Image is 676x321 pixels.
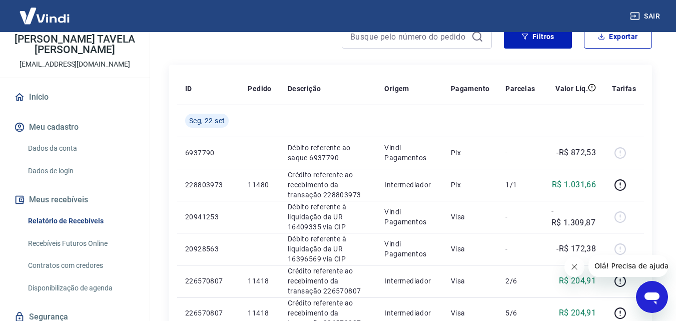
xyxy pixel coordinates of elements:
iframe: Fechar mensagem [564,257,584,277]
p: R$ 204,91 [559,275,596,287]
p: Tarifas [612,84,636,94]
a: Contratos com credores [24,255,138,276]
button: Meus recebíveis [12,189,138,211]
p: Origem [384,84,409,94]
p: -R$ 872,53 [556,147,596,159]
p: Pix [451,148,490,158]
p: - [505,212,535,222]
p: 226570807 [185,308,232,318]
p: - [505,148,535,158]
img: Vindi [12,1,77,31]
p: 20928563 [185,244,232,254]
p: Débito referente ao saque 6937790 [288,143,369,163]
button: Exportar [584,25,652,49]
p: Crédito referente ao recebimento da transação 226570807 [288,266,369,296]
p: - [505,244,535,254]
p: Parcelas [505,84,535,94]
p: 228803973 [185,180,232,190]
span: Olá! Precisa de ajuda? [6,7,84,15]
p: Visa [451,308,490,318]
p: 2/6 [505,276,535,286]
button: Sair [628,7,664,26]
p: 226570807 [185,276,232,286]
p: Pix [451,180,490,190]
p: Descrição [288,84,321,94]
p: Vindi Pagamentos [384,143,434,163]
p: Visa [451,244,490,254]
a: Recebíveis Futuros Online [24,233,138,254]
p: 6937790 [185,148,232,158]
p: 11480 [248,180,271,190]
iframe: Mensagem da empresa [588,255,668,277]
p: Visa [451,276,490,286]
p: Intermediador [384,180,434,190]
input: Busque pelo número do pedido [350,29,467,44]
a: Dados da conta [24,138,138,159]
p: Débito referente à liquidação da UR 16396569 via CIP [288,234,369,264]
p: Intermediador [384,308,434,318]
p: R$ 1.031,66 [552,179,596,191]
p: -R$ 1.309,87 [551,205,596,229]
p: -R$ 172,38 [556,243,596,255]
p: 5/6 [505,308,535,318]
p: Intermediador [384,276,434,286]
p: Débito referente à liquidação da UR 16409335 via CIP [288,202,369,232]
p: 20941253 [185,212,232,222]
p: Valor Líq. [555,84,588,94]
p: Crédito referente ao recebimento da transação 228803973 [288,170,369,200]
p: [PERSON_NAME] TAVELA [PERSON_NAME] [8,34,142,55]
p: Pagamento [451,84,490,94]
a: Relatório de Recebíveis [24,211,138,231]
button: Filtros [504,25,572,49]
p: ID [185,84,192,94]
a: Início [12,86,138,108]
p: 1/1 [505,180,535,190]
p: Vindi Pagamentos [384,239,434,259]
p: R$ 204,91 [559,307,596,319]
span: Seg, 22 set [189,116,225,126]
p: Pedido [248,84,271,94]
button: Meu cadastro [12,116,138,138]
iframe: Botão para abrir a janela de mensagens [636,281,668,313]
p: 11418 [248,308,271,318]
p: 11418 [248,276,271,286]
p: Visa [451,212,490,222]
a: Dados de login [24,161,138,181]
a: Disponibilização de agenda [24,278,138,298]
p: [EMAIL_ADDRESS][DOMAIN_NAME] [20,59,130,70]
p: Vindi Pagamentos [384,207,434,227]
